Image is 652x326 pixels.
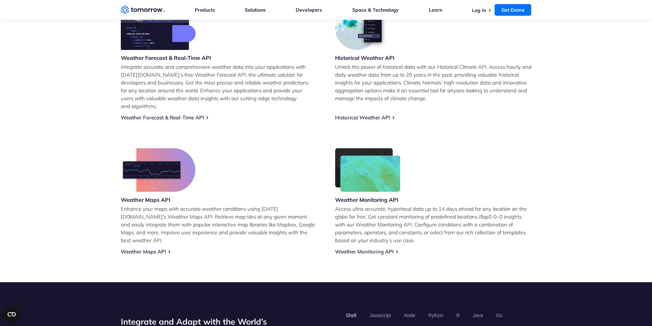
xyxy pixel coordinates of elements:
[121,248,166,255] a: Weather Maps API
[335,54,395,62] h3: Historical Weather API
[121,205,317,244] p: Enhance your maps with accurate weather conditions using [DATE][DOMAIN_NAME]’s Weather Maps API. ...
[121,5,165,15] a: Home link
[495,4,531,16] a: Get Demo
[401,310,418,321] button: Node
[493,310,504,321] button: Go
[121,196,195,204] h3: Weather Maps API
[343,310,359,321] button: Shell
[454,310,462,321] button: R
[335,114,390,121] a: Historical Weather API
[195,7,215,13] a: Products
[335,196,401,204] h3: Weather Monitoring API
[335,248,394,255] a: Weather Monitoring API
[426,310,446,321] button: Python
[429,7,442,13] a: Learn
[121,63,317,110] p: Integrate accurate and comprehensive weather data into your applications with [DATE][DOMAIN_NAME]...
[470,310,485,321] button: Java
[335,205,532,244] p: Access ultra-accurate, hyperlocal data up to 14 days ahead for any location on the globe for free...
[3,306,20,323] button: Open CMP widget
[367,310,393,321] button: Javascript
[352,7,399,13] a: Space & Technology
[472,7,486,13] a: Log In
[245,7,266,13] a: Solutions
[121,54,211,62] h3: Weather Forecast & Real-Time API
[335,63,532,102] p: Unlock the power of historical data with our Historical Climate API. Access hourly and daily weat...
[121,114,204,121] a: Weather Forecast & Real-Time API
[296,7,322,13] a: Developers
